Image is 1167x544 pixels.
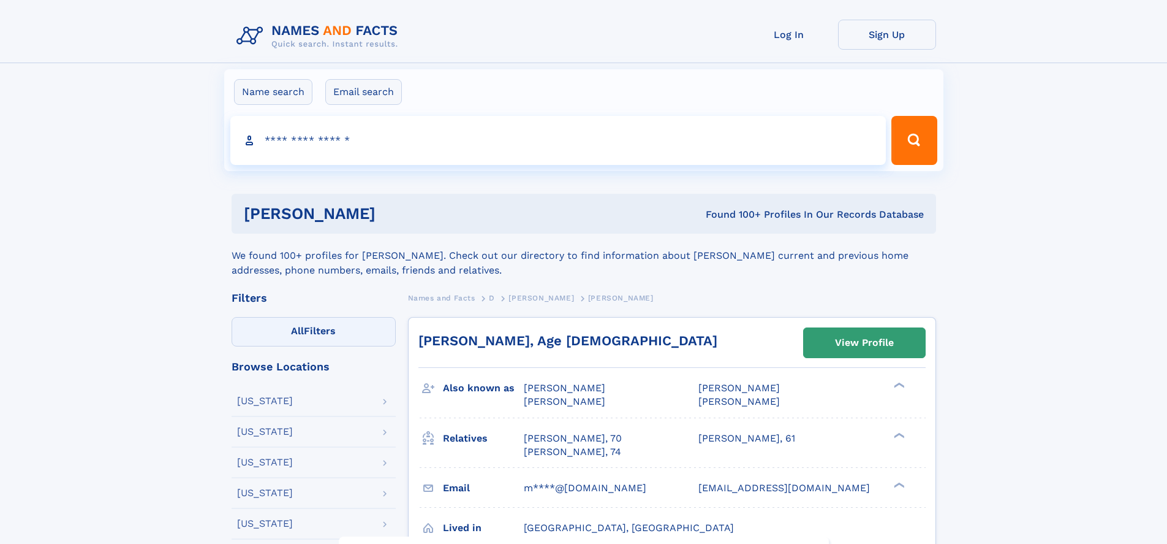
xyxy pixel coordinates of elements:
[524,445,621,459] a: [PERSON_NAME], 74
[291,325,304,337] span: All
[234,79,312,105] label: Name search
[489,294,495,302] span: D
[232,361,396,372] div: Browse Locations
[443,478,524,499] h3: Email
[232,317,396,347] label: Filters
[418,333,717,348] a: [PERSON_NAME], Age [DEMOGRAPHIC_DATA]
[524,522,734,534] span: [GEOGRAPHIC_DATA], [GEOGRAPHIC_DATA]
[524,432,622,445] a: [PERSON_NAME], 70
[443,518,524,538] h3: Lived in
[508,294,574,302] span: [PERSON_NAME]
[891,431,905,439] div: ❯
[835,329,894,357] div: View Profile
[237,427,293,437] div: [US_STATE]
[588,294,654,302] span: [PERSON_NAME]
[838,20,936,50] a: Sign Up
[698,482,870,494] span: [EMAIL_ADDRESS][DOMAIN_NAME]
[325,79,402,105] label: Email search
[443,428,524,449] h3: Relatives
[237,458,293,467] div: [US_STATE]
[232,234,936,278] div: We found 100+ profiles for [PERSON_NAME]. Check out our directory to find information about [PERS...
[232,293,396,304] div: Filters
[698,382,780,394] span: [PERSON_NAME]
[891,116,937,165] button: Search Button
[540,208,924,221] div: Found 100+ Profiles In Our Records Database
[237,396,293,406] div: [US_STATE]
[524,382,605,394] span: [PERSON_NAME]
[804,328,925,358] a: View Profile
[232,20,408,53] img: Logo Names and Facts
[237,488,293,498] div: [US_STATE]
[891,481,905,489] div: ❯
[698,432,795,445] a: [PERSON_NAME], 61
[237,519,293,529] div: [US_STATE]
[891,381,905,389] div: ❯
[443,378,524,399] h3: Also known as
[489,290,495,305] a: D
[230,116,886,165] input: search input
[244,206,541,221] h1: [PERSON_NAME]
[698,396,780,407] span: [PERSON_NAME]
[524,396,605,407] span: [PERSON_NAME]
[408,290,475,305] a: Names and Facts
[508,290,574,305] a: [PERSON_NAME]
[740,20,838,50] a: Log In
